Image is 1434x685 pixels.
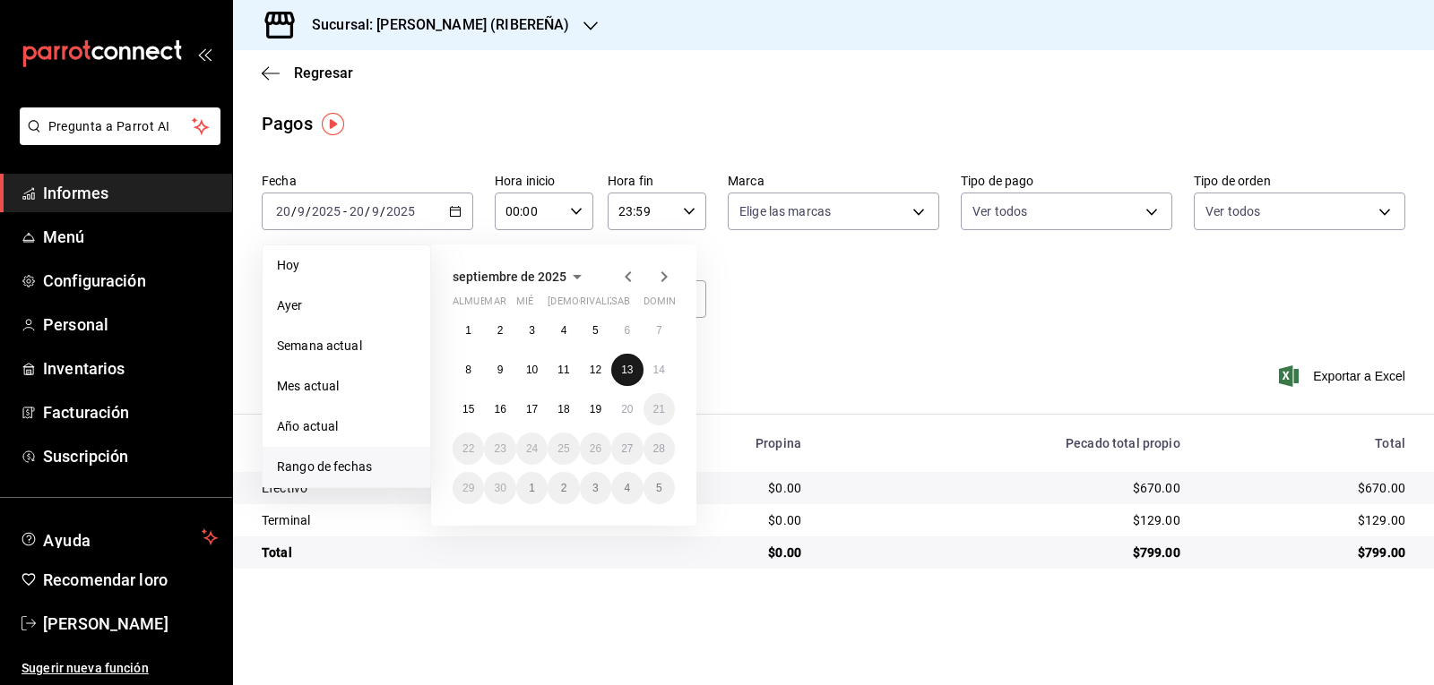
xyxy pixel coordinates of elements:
font: Rango de fechas [277,459,372,474]
font: 1 [465,324,471,337]
font: 3 [592,482,599,494]
font: / [380,204,385,218]
font: 14 [653,364,665,376]
abbr: 1 de octubre de 2025 [529,482,535,494]
font: $0.00 [768,545,801,560]
button: 23 de septiembre de 2025 [484,432,515,465]
font: mar [484,295,505,307]
abbr: 22 de septiembre de 2025 [462,442,474,455]
abbr: 5 de septiembre de 2025 [592,324,599,337]
font: Ver todos [1205,204,1260,218]
abbr: 4 de octubre de 2025 [624,482,630,494]
font: 8 [465,364,471,376]
font: Tipo de pago [961,174,1034,188]
font: $0.00 [768,513,801,527]
abbr: 7 de septiembre de 2025 [656,324,662,337]
abbr: 2 de septiembre de 2025 [497,324,504,337]
input: -- [275,204,291,218]
button: 1 de septiembre de 2025 [453,314,484,347]
button: 9 de septiembre de 2025 [484,354,515,386]
button: 27 de septiembre de 2025 [611,432,643,465]
font: 29 [462,482,474,494]
font: Año actual [277,419,338,433]
font: Mes actual [277,379,339,393]
font: 13 [621,364,633,376]
font: 15 [462,403,474,415]
button: 16 de septiembre de 2025 [484,393,515,425]
font: Pregunta a Parrot AI [48,119,170,133]
font: 20 [621,403,633,415]
button: 6 de septiembre de 2025 [611,314,643,347]
font: 10 [526,364,538,376]
font: septiembre de 2025 [453,270,566,284]
font: 21 [653,403,665,415]
font: $670.00 [1133,481,1180,495]
font: 16 [494,403,505,415]
abbr: viernes [580,295,629,314]
font: dominio [644,295,687,307]
abbr: 4 de septiembre de 2025 [561,324,567,337]
button: Marcador de información sobre herramientas [322,113,344,135]
abbr: 28 de septiembre de 2025 [653,442,665,455]
font: [PERSON_NAME] [43,614,168,633]
button: septiembre de 2025 [453,266,588,287]
font: Sugerir nueva función [22,661,149,675]
font: 1 [529,482,535,494]
font: 5 [592,324,599,337]
button: 2 de octubre de 2025 [548,472,579,504]
font: 24 [526,442,538,455]
abbr: 18 de septiembre de 2025 [557,403,569,415]
font: 28 [653,442,665,455]
button: 3 de octubre de 2025 [580,472,611,504]
abbr: 29 de septiembre de 2025 [462,482,474,494]
button: 5 de octubre de 2025 [644,472,675,504]
button: 11 de septiembre de 2025 [548,354,579,386]
abbr: sábado [611,295,630,314]
abbr: 14 de septiembre de 2025 [653,364,665,376]
font: Informes [43,184,108,202]
button: 22 de septiembre de 2025 [453,432,484,465]
font: $0.00 [768,481,801,495]
font: - [343,204,347,218]
abbr: 27 de septiembre de 2025 [621,442,633,455]
button: 7 de septiembre de 2025 [644,314,675,347]
button: 2 de septiembre de 2025 [484,314,515,347]
font: 19 [590,403,601,415]
button: Regresar [262,64,353,81]
abbr: miércoles [516,295,533,314]
font: Regresar [294,64,353,81]
abbr: 2 de octubre de 2025 [561,482,567,494]
button: 30 de septiembre de 2025 [484,472,515,504]
input: -- [349,204,365,218]
font: 18 [557,403,569,415]
font: 6 [624,324,630,337]
abbr: 1 de septiembre de 2025 [465,324,471,337]
font: Personal [43,315,108,334]
font: 23 [494,442,505,455]
abbr: lunes [453,295,505,314]
font: 25 [557,442,569,455]
abbr: martes [484,295,505,314]
font: 2 [497,324,504,337]
abbr: 12 de septiembre de 2025 [590,364,601,376]
font: Total [262,545,292,560]
input: ---- [385,204,416,218]
font: Exportar a Excel [1313,369,1405,383]
abbr: 9 de septiembre de 2025 [497,364,504,376]
font: Efectivo [262,481,307,495]
font: / [306,204,311,218]
button: 29 de septiembre de 2025 [453,472,484,504]
font: Suscripción [43,447,128,466]
font: $670.00 [1358,481,1405,495]
font: $129.00 [1358,513,1405,527]
font: 11 [557,364,569,376]
abbr: 6 de septiembre de 2025 [624,324,630,337]
font: 30 [494,482,505,494]
font: 2 [561,482,567,494]
font: Tipo de orden [1194,174,1271,188]
font: Propina [756,436,801,450]
abbr: 8 de septiembre de 2025 [465,364,471,376]
button: abrir_cajón_menú [197,47,212,61]
abbr: domingo [644,295,687,314]
font: mié [516,295,533,307]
